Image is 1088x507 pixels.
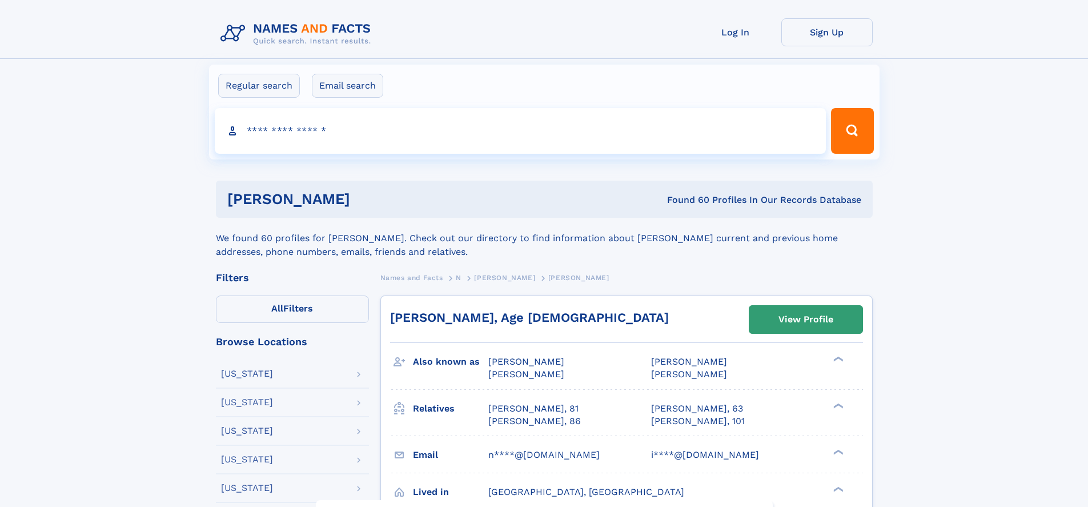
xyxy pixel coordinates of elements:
[474,274,535,282] span: [PERSON_NAME]
[781,18,873,46] a: Sign Up
[488,356,564,367] span: [PERSON_NAME]
[221,426,273,436] div: [US_STATE]
[221,398,273,407] div: [US_STATE]
[221,455,273,464] div: [US_STATE]
[488,402,579,415] a: [PERSON_NAME], 81
[216,296,369,323] label: Filters
[456,270,461,285] a: N
[390,310,669,325] a: [PERSON_NAME], Age [DEMOGRAPHIC_DATA]
[830,448,844,456] div: ❯
[218,74,300,98] label: Regular search
[488,486,684,497] span: [GEOGRAPHIC_DATA], [GEOGRAPHIC_DATA]
[690,18,781,46] a: Log In
[830,485,844,493] div: ❯
[830,356,844,363] div: ❯
[215,108,826,154] input: search input
[651,356,727,367] span: [PERSON_NAME]
[271,303,283,314] span: All
[651,415,745,428] a: [PERSON_NAME], 101
[413,445,488,465] h3: Email
[651,402,743,415] a: [PERSON_NAME], 63
[380,270,443,285] a: Names and Facts
[216,218,873,259] div: We found 60 profiles for [PERSON_NAME]. Check out our directory to find information about [PERSON...
[413,352,488,372] h3: Also known as
[216,337,369,347] div: Browse Locations
[488,369,564,380] span: [PERSON_NAME]
[651,369,727,380] span: [PERSON_NAME]
[749,306,862,333] a: View Profile
[488,415,581,428] a: [PERSON_NAME], 86
[474,270,535,285] a: [PERSON_NAME]
[831,108,873,154] button: Search Button
[548,274,609,282] span: [PERSON_NAME]
[216,273,369,283] div: Filters
[312,74,383,98] label: Email search
[221,369,273,378] div: [US_STATE]
[413,482,488,502] h3: Lived in
[456,274,461,282] span: N
[830,402,844,409] div: ❯
[216,18,380,49] img: Logo Names and Facts
[227,192,509,206] h1: [PERSON_NAME]
[778,306,833,333] div: View Profile
[508,194,861,206] div: Found 60 Profiles In Our Records Database
[221,484,273,493] div: [US_STATE]
[413,399,488,418] h3: Relatives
